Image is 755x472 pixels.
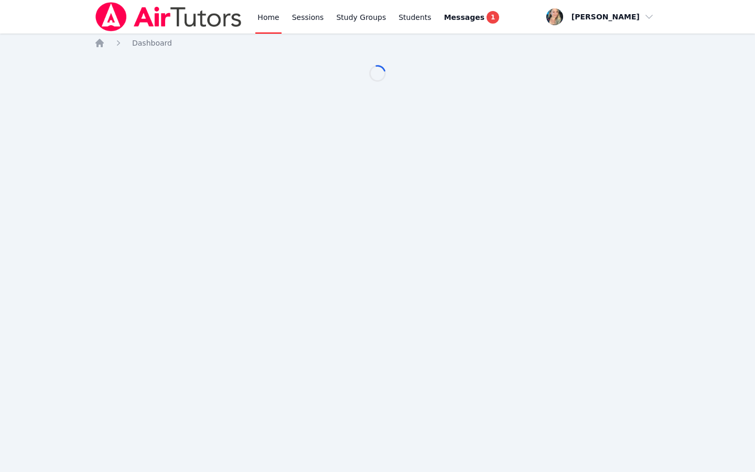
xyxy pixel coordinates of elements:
[487,11,499,24] span: 1
[94,2,243,31] img: Air Tutors
[444,12,484,23] span: Messages
[132,38,172,48] a: Dashboard
[94,38,661,48] nav: Breadcrumb
[132,39,172,47] span: Dashboard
